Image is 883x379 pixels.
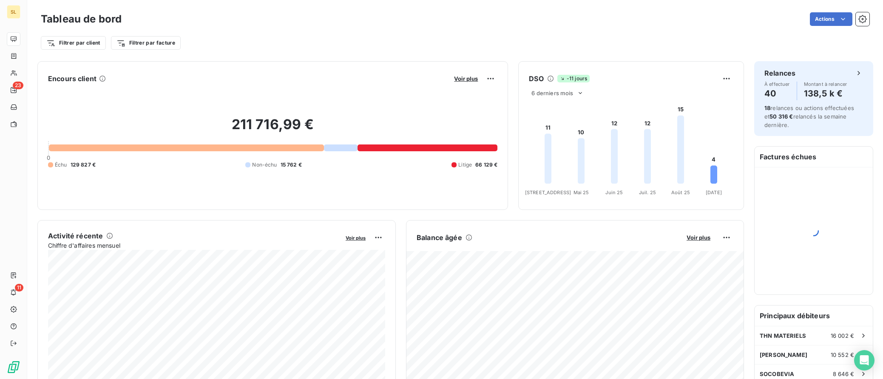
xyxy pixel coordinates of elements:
[55,161,67,169] span: Échu
[831,332,854,339] span: 16 002 €
[346,235,366,241] span: Voir plus
[252,161,277,169] span: Non-échu
[451,75,480,82] button: Voir plus
[810,12,852,26] button: Actions
[671,189,690,195] tspan: Août 25
[606,189,623,195] tspan: Juin 25
[7,360,20,374] img: Logo LeanPay
[41,36,106,50] button: Filtrer par client
[48,241,340,250] span: Chiffre d'affaires mensuel
[639,189,656,195] tspan: Juil. 25
[529,74,543,84] h6: DSO
[13,82,23,89] span: 23
[706,189,722,195] tspan: [DATE]
[804,87,847,100] h4: 138,5 k €
[15,284,23,291] span: 11
[343,234,368,241] button: Voir plus
[454,75,478,82] span: Voir plus
[764,82,790,87] span: À effectuer
[417,232,462,243] h6: Balance âgée
[71,161,96,169] span: 129 827 €
[48,231,103,241] h6: Activité récente
[760,371,794,377] span: SOCOBEVIA
[7,5,20,19] div: SL
[764,68,795,78] h6: Relances
[833,371,854,377] span: 8 646 €
[764,105,770,111] span: 18
[760,351,807,358] span: [PERSON_NAME]
[475,161,497,169] span: 66 129 €
[760,332,806,339] span: THN MATERIELS
[48,74,97,84] h6: Encours client
[764,87,790,100] h4: 40
[48,116,497,141] h2: 211 716,99 €
[831,351,854,358] span: 10 552 €
[755,305,873,326] h6: Principaux débiteurs
[574,189,589,195] tspan: Mai 25
[755,147,873,167] h6: Factures échues
[525,189,571,195] tspan: [STREET_ADDRESS]
[557,75,590,82] span: -11 jours
[769,113,793,120] span: 50 316 €
[281,161,302,169] span: 15 762 €
[41,11,122,27] h3: Tableau de bord
[764,105,854,128] span: relances ou actions effectuées et relancés la semaine dernière.
[687,234,710,241] span: Voir plus
[458,161,472,169] span: Litige
[47,154,50,161] span: 0
[684,234,713,241] button: Voir plus
[531,90,573,96] span: 6 derniers mois
[854,350,874,371] div: Open Intercom Messenger
[111,36,181,50] button: Filtrer par facture
[804,82,847,87] span: Montant à relancer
